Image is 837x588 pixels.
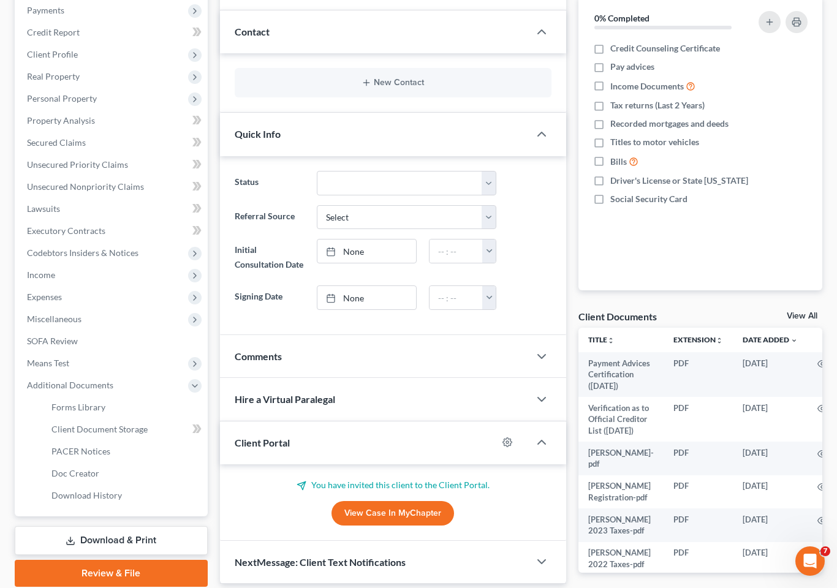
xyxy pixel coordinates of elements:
span: Driver's License or State [US_STATE] [610,175,748,187]
td: PDF [664,397,733,442]
td: [DATE] [733,508,808,542]
td: [DATE] [733,352,808,397]
a: Secured Claims [17,132,208,154]
span: Hire a Virtual Paralegal [235,393,335,405]
a: Property Analysis [17,110,208,132]
a: Titleunfold_more [588,335,615,344]
span: Income [27,269,55,280]
a: None [317,286,416,309]
i: unfold_more [607,337,615,344]
span: PACER Notices [51,446,110,456]
a: View All [787,312,817,320]
td: [DATE] [733,475,808,509]
a: Unsecured Nonpriority Claims [17,176,208,198]
span: Credit Counseling Certificate [610,42,720,55]
td: [PERSON_NAME] 2022 Taxes-pdf [578,542,664,576]
a: Unsecured Priority Claims [17,154,208,176]
td: [PERSON_NAME] Registration-pdf [578,475,664,509]
a: View Case in MyChapter [331,501,454,526]
i: expand_more [790,337,798,344]
span: Doc Creator [51,468,99,478]
span: Client Portal [235,437,290,448]
td: Verification as to Official Creditor List ([DATE]) [578,397,664,442]
p: You have invited this client to the Client Portal. [235,479,551,491]
span: Secured Claims [27,137,86,148]
a: Review & File [15,560,208,587]
a: Date Added expand_more [743,335,798,344]
a: Lawsuits [17,198,208,220]
label: Status [229,171,311,195]
a: Executory Contracts [17,220,208,242]
td: PDF [664,352,733,397]
a: Forms Library [42,396,208,418]
span: Real Property [27,71,80,81]
div: Client Documents [578,310,657,323]
span: Recorded mortgages and deeds [610,118,729,130]
span: Miscellaneous [27,314,81,324]
td: [DATE] [733,542,808,576]
td: Payment Advices Certification ([DATE]) [578,352,664,397]
span: Codebtors Insiders & Notices [27,247,138,258]
a: Doc Creator [42,462,208,484]
span: 7 [820,546,830,556]
td: [PERSON_NAME]-pdf [578,442,664,475]
td: [DATE] [733,442,808,475]
span: Unsecured Nonpriority Claims [27,181,144,192]
span: Property Analysis [27,115,95,126]
span: Payments [27,5,64,15]
i: unfold_more [716,337,723,344]
a: Extensionunfold_more [673,335,723,344]
a: PACER Notices [42,440,208,462]
span: Bills [610,156,627,168]
a: Client Document Storage [42,418,208,440]
a: None [317,239,416,263]
span: Expenses [27,292,62,302]
td: PDF [664,508,733,542]
strong: 0% Completed [594,13,650,23]
span: Client Document Storage [51,424,148,434]
button: New Contact [244,78,542,88]
span: Credit Report [27,27,80,37]
span: Download History [51,490,122,500]
span: Titles to motor vehicles [610,136,699,148]
a: Credit Report [17,21,208,43]
span: Quick Info [235,128,281,140]
span: Social Security Card [610,193,687,205]
span: Income Documents [610,80,684,92]
td: PDF [664,442,733,475]
span: Client Profile [27,49,78,59]
td: [PERSON_NAME] 2023 Taxes-pdf [578,508,664,542]
span: Lawsuits [27,203,60,214]
input: -- : -- [430,286,483,309]
iframe: Intercom live chat [795,546,825,576]
td: PDF [664,542,733,576]
span: Contact [235,26,270,37]
span: Unsecured Priority Claims [27,159,128,170]
span: Pay advices [610,61,654,73]
td: [DATE] [733,397,808,442]
span: Personal Property [27,93,97,104]
a: SOFA Review [17,330,208,352]
span: Executory Contracts [27,225,105,236]
span: NextMessage: Client Text Notifications [235,556,406,568]
span: Comments [235,350,282,362]
span: Forms Library [51,402,105,412]
label: Referral Source [229,205,311,230]
input: -- : -- [430,239,483,263]
a: Download History [42,484,208,507]
a: Download & Print [15,526,208,555]
span: Tax returns (Last 2 Years) [610,99,705,111]
span: Means Test [27,358,69,368]
span: Additional Documents [27,380,113,390]
label: Signing Date [229,285,311,310]
label: Initial Consultation Date [229,239,311,276]
td: PDF [664,475,733,509]
span: SOFA Review [27,336,78,346]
